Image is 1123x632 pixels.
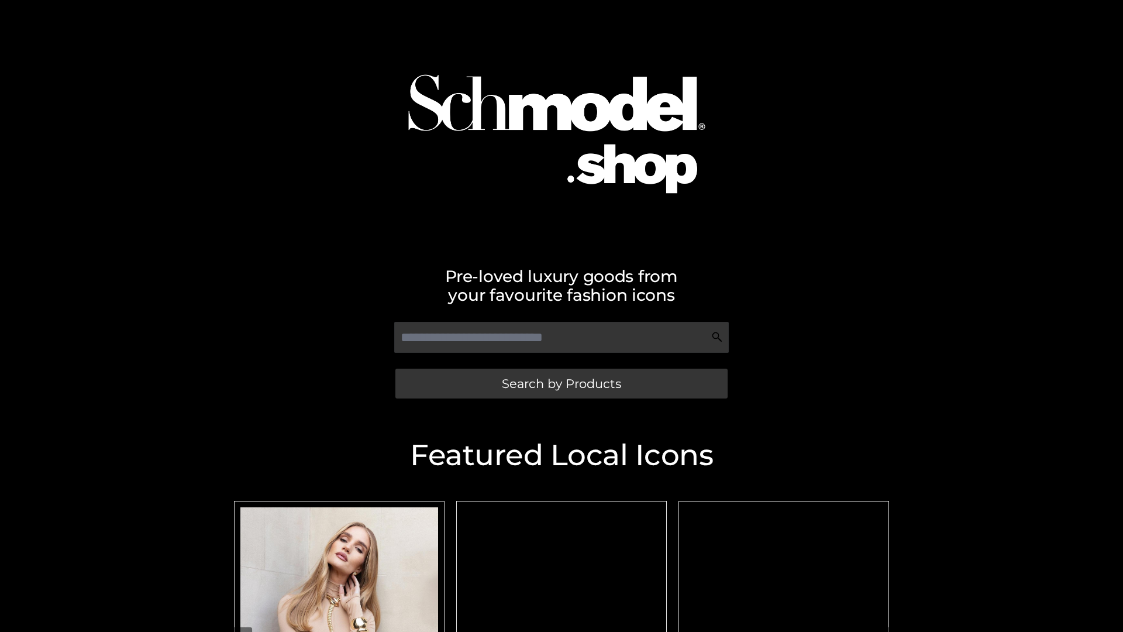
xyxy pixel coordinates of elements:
h2: Pre-loved luxury goods from your favourite fashion icons [228,267,895,304]
a: Search by Products [395,369,728,399]
img: Search Icon [711,331,723,343]
h2: Featured Local Icons​ [228,441,895,470]
span: Search by Products [502,377,621,390]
